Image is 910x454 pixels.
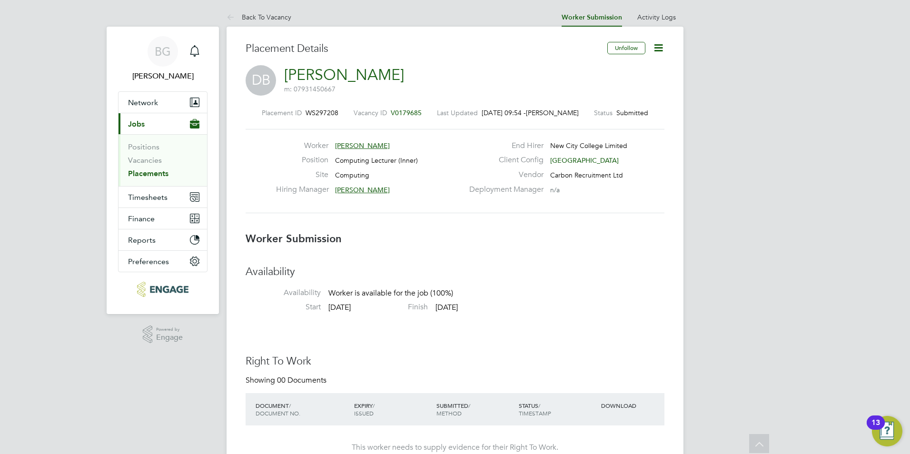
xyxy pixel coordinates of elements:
[284,85,336,93] span: m: 07931450667
[128,98,158,107] span: Network
[119,187,207,207] button: Timesheets
[276,155,328,165] label: Position
[246,42,600,56] h3: Placement Details
[276,141,328,151] label: Worker
[119,229,207,250] button: Reports
[119,208,207,229] button: Finance
[284,66,404,84] a: [PERSON_NAME]
[119,251,207,272] button: Preferences
[354,109,387,117] label: Vacancy ID
[607,42,645,54] button: Unfollow
[246,375,328,385] div: Showing
[128,119,145,128] span: Jobs
[616,109,648,117] span: Submitted
[550,141,627,150] span: New City College Limited
[306,109,338,117] span: WS297208
[594,109,613,117] label: Status
[335,186,390,194] span: [PERSON_NAME]
[352,397,434,422] div: EXPIRY
[335,141,390,150] span: [PERSON_NAME]
[871,423,880,435] div: 13
[128,142,159,151] a: Positions
[637,13,676,21] a: Activity Logs
[354,409,374,417] span: ISSUED
[373,402,375,409] span: /
[538,402,540,409] span: /
[119,92,207,113] button: Network
[550,171,623,179] span: Carbon Recruitment Ltd
[599,397,664,414] div: DOWNLOAD
[143,326,183,344] a: Powered byEngage
[328,288,453,298] span: Worker is available for the job (100%)
[118,70,208,82] span: Becky Green
[246,288,321,298] label: Availability
[137,282,188,297] img: carbonrecruitment-logo-retina.png
[436,409,462,417] span: METHOD
[276,170,328,180] label: Site
[516,397,599,422] div: STATUS
[464,141,544,151] label: End Hirer
[256,409,300,417] span: DOCUMENT NO.
[118,282,208,297] a: Go to home page
[335,156,418,165] span: Computing Lecturer (Inner)
[468,402,470,409] span: /
[872,416,902,446] button: Open Resource Center, 13 new notifications
[289,402,291,409] span: /
[128,257,169,266] span: Preferences
[246,265,664,279] h3: Availability
[155,45,171,58] span: BG
[118,36,208,82] a: BG[PERSON_NAME]
[277,375,326,385] span: 00 Documents
[246,355,664,368] h3: Right To Work
[391,109,422,117] span: V0179685
[519,409,551,417] span: TIMESTAMP
[464,170,544,180] label: Vendor
[107,27,219,314] nav: Main navigation
[276,185,328,195] label: Hiring Manager
[562,13,622,21] a: Worker Submission
[437,109,478,117] label: Last Updated
[550,156,619,165] span: [GEOGRAPHIC_DATA]
[253,397,352,422] div: DOCUMENT
[246,302,321,312] label: Start
[128,169,168,178] a: Placements
[482,109,526,117] span: [DATE] 09:54 -
[246,232,342,245] b: Worker Submission
[353,302,428,312] label: Finish
[434,397,516,422] div: SUBMITTED
[128,193,168,202] span: Timesheets
[435,303,458,312] span: [DATE]
[255,443,655,453] div: This worker needs to supply evidence for their Right To Work.
[119,134,207,186] div: Jobs
[262,109,302,117] label: Placement ID
[128,236,156,245] span: Reports
[328,303,351,312] span: [DATE]
[464,155,544,165] label: Client Config
[526,109,579,117] span: [PERSON_NAME]
[156,334,183,342] span: Engage
[119,113,207,134] button: Jobs
[156,326,183,334] span: Powered by
[246,65,276,96] span: DB
[335,171,369,179] span: Computing
[464,185,544,195] label: Deployment Manager
[227,13,291,21] a: Back To Vacancy
[128,214,155,223] span: Finance
[550,186,560,194] span: n/a
[128,156,162,165] a: Vacancies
